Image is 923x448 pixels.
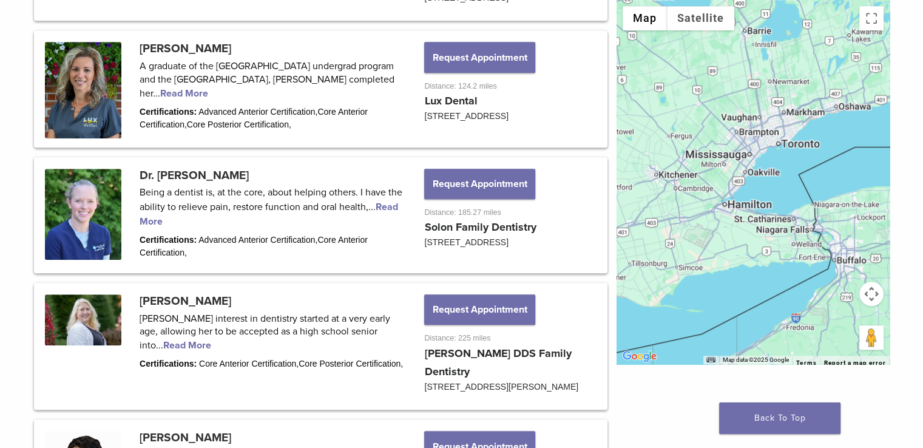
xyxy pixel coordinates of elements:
[424,169,535,199] button: Request Appointment
[824,359,886,366] a: Report a map error
[667,6,734,30] button: Show satellite imagery
[719,402,840,434] a: Back To Top
[424,294,535,325] button: Request Appointment
[620,348,660,364] a: Open this area in Google Maps (opens a new window)
[796,359,817,367] a: Terms (opens in new tab)
[859,282,884,306] button: Map camera controls
[424,42,535,72] button: Request Appointment
[723,356,789,363] span: Map data ©2025 Google
[623,6,667,30] button: Show street map
[620,348,660,364] img: Google
[859,6,884,30] button: Toggle fullscreen view
[706,356,715,364] button: Keyboard shortcuts
[859,325,884,350] button: Drag Pegman onto the map to open Street View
